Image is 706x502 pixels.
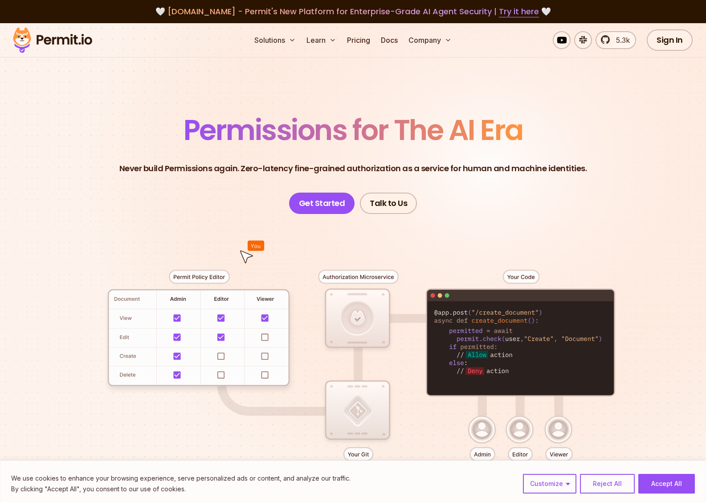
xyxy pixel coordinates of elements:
[611,35,630,45] span: 5.3k
[184,110,523,150] span: Permissions for The AI Era
[9,25,96,55] img: Permit logo
[499,6,539,17] a: Try it here
[251,31,299,49] button: Solutions
[21,5,685,18] div: 🤍 🤍
[647,29,693,51] a: Sign In
[596,31,636,49] a: 5.3k
[405,31,455,49] button: Company
[11,484,351,494] p: By clicking "Accept All", you consent to our use of cookies.
[580,474,635,494] button: Reject All
[11,473,351,484] p: We use cookies to enhance your browsing experience, serve personalized ads or content, and analyz...
[638,474,695,494] button: Accept All
[360,193,417,214] a: Talk to Us
[289,193,355,214] a: Get Started
[523,474,576,494] button: Customize
[377,31,401,49] a: Docs
[303,31,340,49] button: Learn
[119,162,587,175] p: Never build Permissions again. Zero-latency fine-grained authorization as a service for human and...
[343,31,374,49] a: Pricing
[167,6,539,17] span: [DOMAIN_NAME] - Permit's New Platform for Enterprise-Grade AI Agent Security |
